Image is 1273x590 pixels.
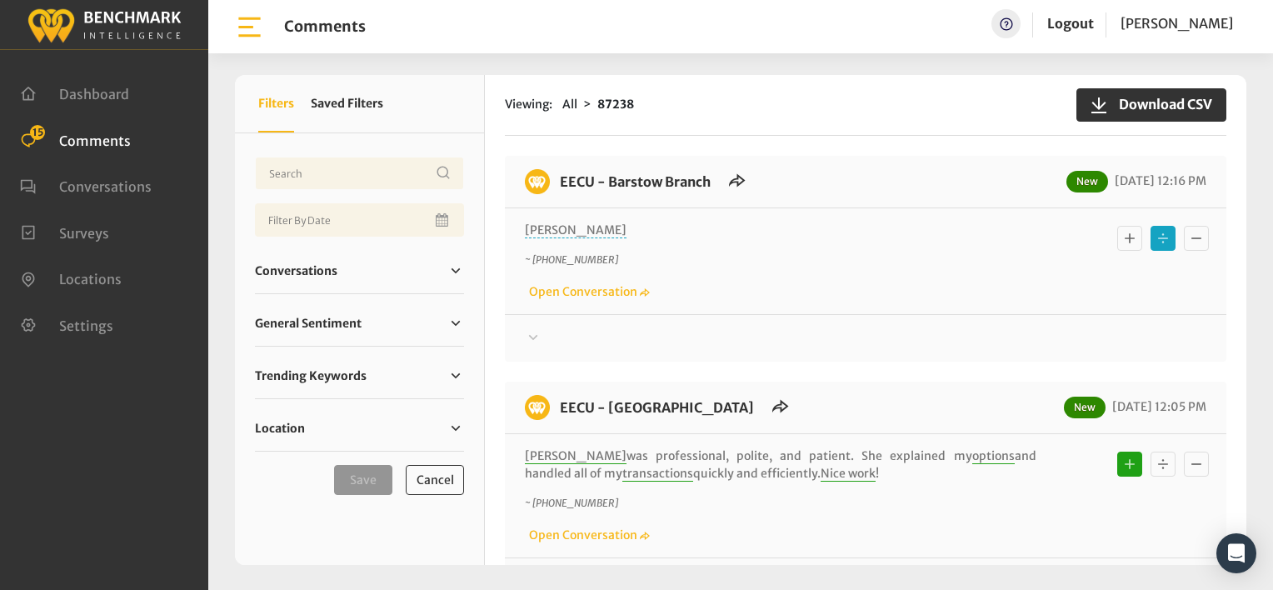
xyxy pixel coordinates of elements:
[20,269,122,286] a: Locations
[20,177,152,193] a: Conversations
[255,315,362,332] span: General Sentiment
[560,173,711,190] a: EECU - Barstow Branch
[59,132,131,148] span: Comments
[525,448,627,464] span: [PERSON_NAME]
[1047,9,1094,38] a: Logout
[1216,533,1256,573] div: Open Intercom Messenger
[525,527,650,542] a: Open Conversation
[525,169,550,194] img: benchmark
[59,86,129,102] span: Dashboard
[255,262,337,280] span: Conversations
[59,317,113,333] span: Settings
[1109,94,1212,114] span: Download CSV
[255,203,464,237] input: Date range input field
[1113,222,1213,255] div: Basic example
[597,97,634,112] strong: 87238
[20,223,109,240] a: Surveys
[560,399,754,416] a: EECU - [GEOGRAPHIC_DATA]
[622,466,693,482] span: transactions
[255,258,464,283] a: Conversations
[550,395,764,420] h6: EECU - Milburn
[1108,399,1206,414] span: [DATE] 12:05 PM
[1047,15,1094,32] a: Logout
[1076,88,1226,122] button: Download CSV
[525,447,1036,482] p: was professional, polite, and patient. She explained my and handled all of my quickly and efficie...
[525,497,618,509] i: ~ [PHONE_NUMBER]
[255,420,305,437] span: Location
[235,12,264,42] img: bar
[27,4,182,45] img: benchmark
[255,157,464,190] input: Username
[525,253,618,266] i: ~ [PHONE_NUMBER]
[525,284,650,299] a: Open Conversation
[20,316,113,332] a: Settings
[525,395,550,420] img: benchmark
[255,416,464,441] a: Location
[1066,171,1108,192] span: New
[284,17,366,36] h1: Comments
[59,271,122,287] span: Locations
[255,311,464,336] a: General Sentiment
[505,96,552,113] span: Viewing:
[59,224,109,241] span: Surveys
[821,466,876,482] span: Nice work
[1064,397,1106,418] span: New
[1121,15,1233,32] span: [PERSON_NAME]
[30,125,45,140] span: 15
[972,448,1015,464] span: options
[1111,173,1206,188] span: [DATE] 12:16 PM
[432,203,454,237] button: Open Calendar
[20,84,129,101] a: Dashboard
[550,169,721,194] h6: EECU - Barstow Branch
[59,178,152,195] span: Conversations
[525,222,627,238] span: [PERSON_NAME]
[562,97,577,112] span: All
[258,75,294,132] button: Filters
[20,131,131,147] a: Comments 15
[311,75,383,132] button: Saved Filters
[255,363,464,388] a: Trending Keywords
[1121,9,1233,38] a: [PERSON_NAME]
[406,465,464,495] button: Cancel
[255,367,367,385] span: Trending Keywords
[1113,447,1213,481] div: Basic example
